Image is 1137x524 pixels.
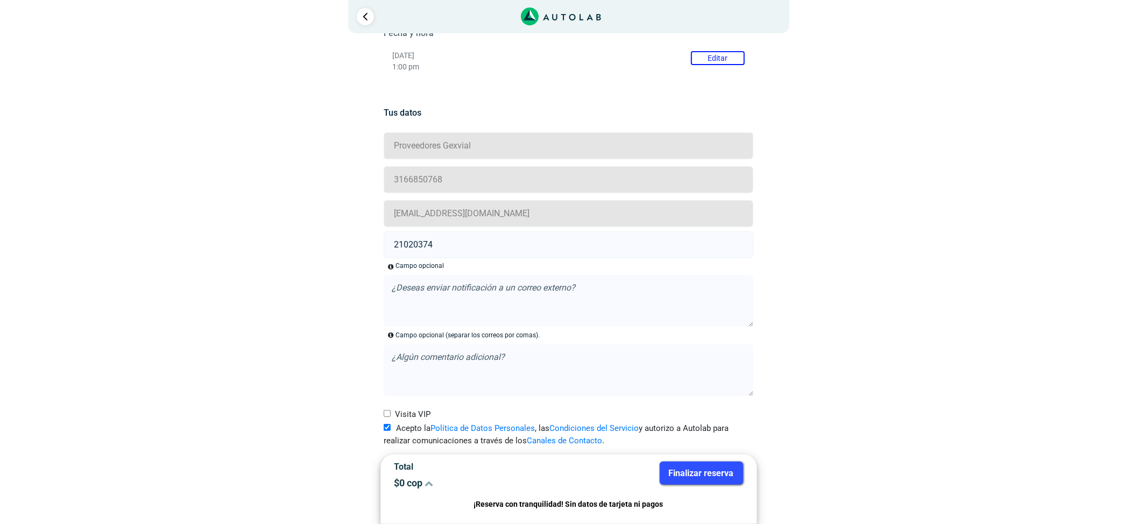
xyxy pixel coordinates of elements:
div: Campo opcional [396,261,444,271]
input: Visita VIP [384,410,391,417]
button: Finalizar reserva [660,462,743,485]
a: Política de Datos Personales [430,423,535,433]
input: Radicado [384,231,753,258]
p: 1:00 pm [392,62,745,72]
input: Correo electrónico [384,200,753,227]
input: Nombre y apellido [384,132,753,159]
h5: Fecha y hora [384,28,753,38]
a: Link al sitio de autolab [521,11,601,21]
p: Total [394,462,561,472]
label: Visita VIP [384,408,430,421]
p: [DATE] [392,51,745,60]
p: Campo opcional (separar los correos por comas). [396,330,540,340]
a: Ir al paso anterior [357,8,374,25]
a: Condiciones del Servicio [549,423,639,433]
input: Acepto laPolítica de Datos Personales, lasCondiciones del Servicioy autorizo a Autolab para reali... [384,424,391,431]
p: ¡Reserva con tranquilidad! Sin datos de tarjeta ni pagos [394,498,743,511]
input: Celular [384,166,753,193]
button: Editar [691,51,745,65]
h5: Tus datos [384,108,753,118]
p: $ 0 cop [394,477,561,488]
a: Canales de Contacto [527,436,602,445]
label: Acepto la , las y autorizo a Autolab para realizar comunicaciones a través de los . [384,422,753,447]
